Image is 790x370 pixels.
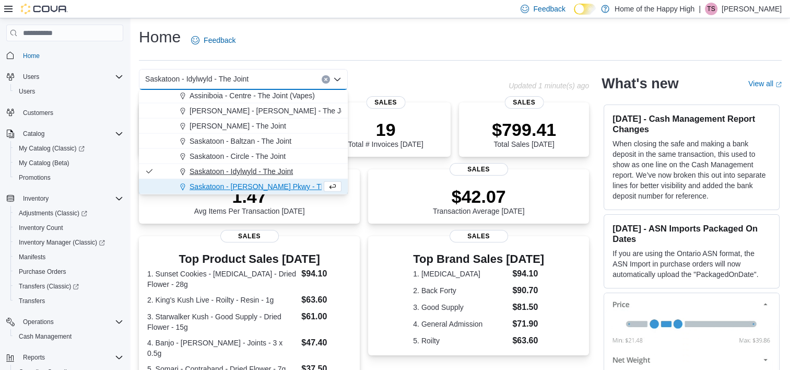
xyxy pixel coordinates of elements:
[512,318,544,330] dd: $71.90
[147,311,297,332] dt: 3. Starwalker Kush - Good Supply - Dried Flower - 15g
[10,206,127,221] a: Adjustments (Classic)
[699,3,701,15] p: |
[509,82,589,90] p: Updated 1 minute(s) ago
[301,337,351,349] dd: $47.40
[190,90,315,101] span: Assiniboia - Centre - The Joint (Vapes)
[492,119,556,140] p: $799.41
[612,223,771,244] h3: [DATE] - ASN Imports Packaged On Dates
[145,73,249,85] span: Saskatoon - Idylwyld - The Joint
[413,253,544,265] h3: Top Brand Sales [DATE]
[413,302,508,313] dt: 3. Good Supply
[220,230,279,242] span: Sales
[194,186,305,215] div: Avg Items Per Transaction [DATE]
[512,268,544,280] dd: $94.10
[19,50,44,62] a: Home
[15,222,67,234] a: Inventory Count
[348,119,423,140] p: 19
[19,351,123,364] span: Reports
[23,318,54,326] span: Operations
[366,96,405,109] span: Sales
[19,159,69,167] span: My Catalog (Beta)
[19,316,123,328] span: Operations
[15,236,109,249] a: Inventory Manager (Classic)
[190,151,286,161] span: Saskatoon - Circle - The Joint
[15,171,55,184] a: Promotions
[15,330,123,343] span: Cash Management
[23,130,44,138] span: Catalog
[10,221,127,235] button: Inventory Count
[15,207,123,219] span: Adjustments (Classic)
[23,52,40,60] span: Home
[2,315,127,329] button: Operations
[15,280,123,293] span: Transfers (Classic)
[748,79,782,88] a: View allExternal link
[19,268,66,276] span: Purchase Orders
[19,316,58,328] button: Operations
[15,265,123,278] span: Purchase Orders
[23,109,53,117] span: Customers
[2,70,127,84] button: Users
[147,253,351,265] h3: Top Product Sales [DATE]
[512,334,544,347] dd: $63.60
[194,186,305,207] p: 1.47
[612,113,771,134] h3: [DATE] - Cash Management Report Changes
[10,84,127,99] button: Users
[10,141,127,156] a: My Catalog (Classic)
[450,163,508,176] span: Sales
[492,119,556,148] div: Total Sales [DATE]
[322,75,330,84] button: Clear input
[147,338,297,359] dt: 4. Banjo - [PERSON_NAME] - Joints - 3 x 0.5g
[19,174,51,182] span: Promotions
[19,297,45,305] span: Transfers
[348,119,423,148] div: Total # Invoices [DATE]
[15,330,76,343] a: Cash Management
[190,166,293,177] span: Saskatoon - Idylwyld - The Joint
[722,3,782,15] p: [PERSON_NAME]
[139,27,181,48] h1: Home
[15,251,123,263] span: Manifests
[615,3,694,15] p: Home of the Happy High
[333,75,341,84] button: Close list of options
[433,186,525,215] div: Transaction Average [DATE]
[15,85,123,98] span: Users
[19,106,123,119] span: Customers
[204,35,235,45] span: Feedback
[2,105,127,120] button: Customers
[775,82,782,88] svg: External link
[504,96,544,109] span: Sales
[10,156,127,170] button: My Catalog (Beta)
[19,224,63,232] span: Inventory Count
[19,107,57,119] a: Customers
[10,294,127,308] button: Transfers
[19,128,123,140] span: Catalog
[187,30,240,51] a: Feedback
[190,106,353,116] span: [PERSON_NAME] - [PERSON_NAME] - The Joint
[707,3,715,15] span: TS
[15,142,89,155] a: My Catalog (Classic)
[10,170,127,185] button: Promotions
[21,4,68,14] img: Cova
[612,138,771,201] p: When closing the safe and making a bank deposit in the same transaction, this used to show as one...
[19,332,72,341] span: Cash Management
[301,268,351,280] dd: $94.10
[19,253,45,261] span: Manifests
[19,144,85,153] span: My Catalog (Classic)
[147,295,297,305] dt: 2. King's Kush Live - Roilty - Resin - 1g
[19,87,35,96] span: Users
[533,4,565,14] span: Feedback
[413,269,508,279] dt: 1. [MEDICAL_DATA]
[705,3,717,15] div: Tahmidur Sanvi
[10,250,127,264] button: Manifests
[413,319,508,329] dt: 4. General Admission
[15,295,49,307] a: Transfers
[190,181,347,192] span: Saskatoon - [PERSON_NAME] Pkwy - The Joint
[15,236,123,249] span: Inventory Manager (Classic)
[15,251,50,263] a: Manifests
[15,222,123,234] span: Inventory Count
[2,350,127,365] button: Reports
[15,171,123,184] span: Promotions
[574,4,596,15] input: Dark Mode
[15,207,91,219] a: Adjustments (Classic)
[450,230,508,242] span: Sales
